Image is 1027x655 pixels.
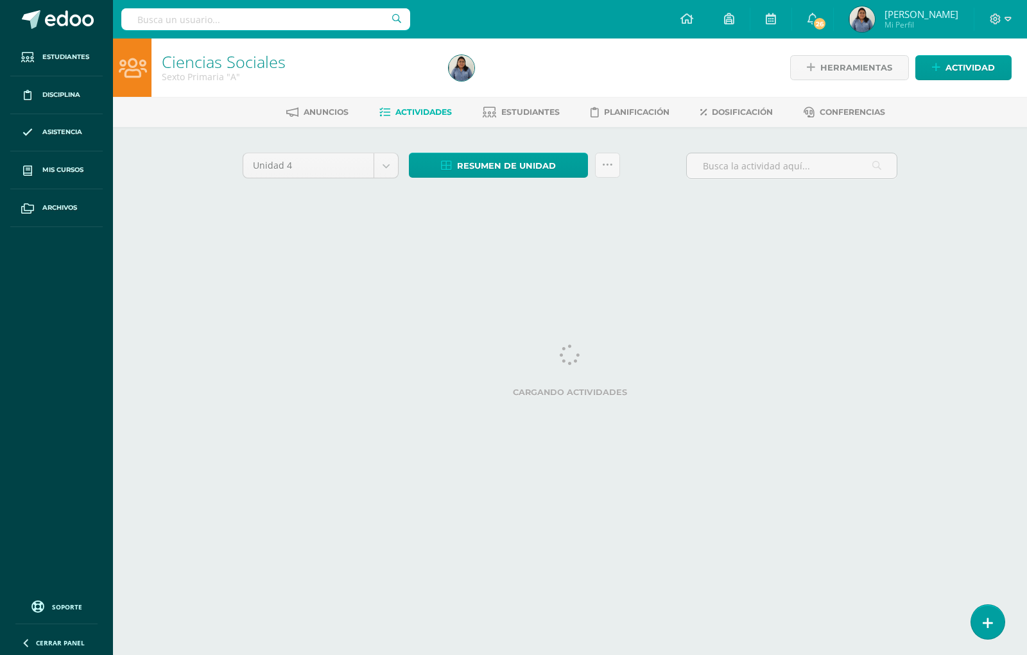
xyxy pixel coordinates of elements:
span: Unidad 4 [253,153,364,178]
span: Soporte [52,602,82,611]
span: [PERSON_NAME] [885,8,958,21]
a: Mis cursos [10,151,103,189]
a: Estudiantes [10,38,103,76]
a: Unidad 4 [243,153,398,178]
a: Anuncios [286,102,349,123]
span: Herramientas [820,56,892,80]
span: Anuncios [304,107,349,117]
span: Resumen de unidad [457,154,556,178]
span: Actividad [945,56,995,80]
span: Estudiantes [501,107,560,117]
span: Cerrar panel [36,638,85,647]
a: Estudiantes [483,102,560,123]
input: Busca un usuario... [121,8,410,30]
a: Conferencias [804,102,885,123]
span: Disciplina [42,90,80,100]
a: Dosificación [700,102,773,123]
span: Planificación [604,107,669,117]
img: c29edd5519ed165661ad7af758d39eaf.png [449,55,474,81]
img: c29edd5519ed165661ad7af758d39eaf.png [849,6,875,32]
a: Resumen de unidad [409,153,588,178]
h1: Ciencias Sociales [162,53,433,71]
label: Cargando actividades [243,387,897,397]
a: Asistencia [10,114,103,152]
span: Conferencias [820,107,885,117]
a: Actividad [915,55,1012,80]
a: Disciplina [10,76,103,114]
a: Soporte [15,597,98,615]
a: Planificación [591,102,669,123]
span: Mis cursos [42,165,83,175]
span: Actividades [395,107,452,117]
span: Archivos [42,203,77,213]
a: Herramientas [790,55,909,80]
a: Archivos [10,189,103,227]
span: Estudiantes [42,52,89,62]
span: Mi Perfil [885,19,958,30]
a: Ciencias Sociales [162,51,286,72]
div: Sexto Primaria 'A' [162,71,433,83]
span: Asistencia [42,127,82,137]
a: Actividades [379,102,452,123]
input: Busca la actividad aquí... [687,153,897,178]
span: Dosificación [712,107,773,117]
span: 26 [813,17,827,31]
